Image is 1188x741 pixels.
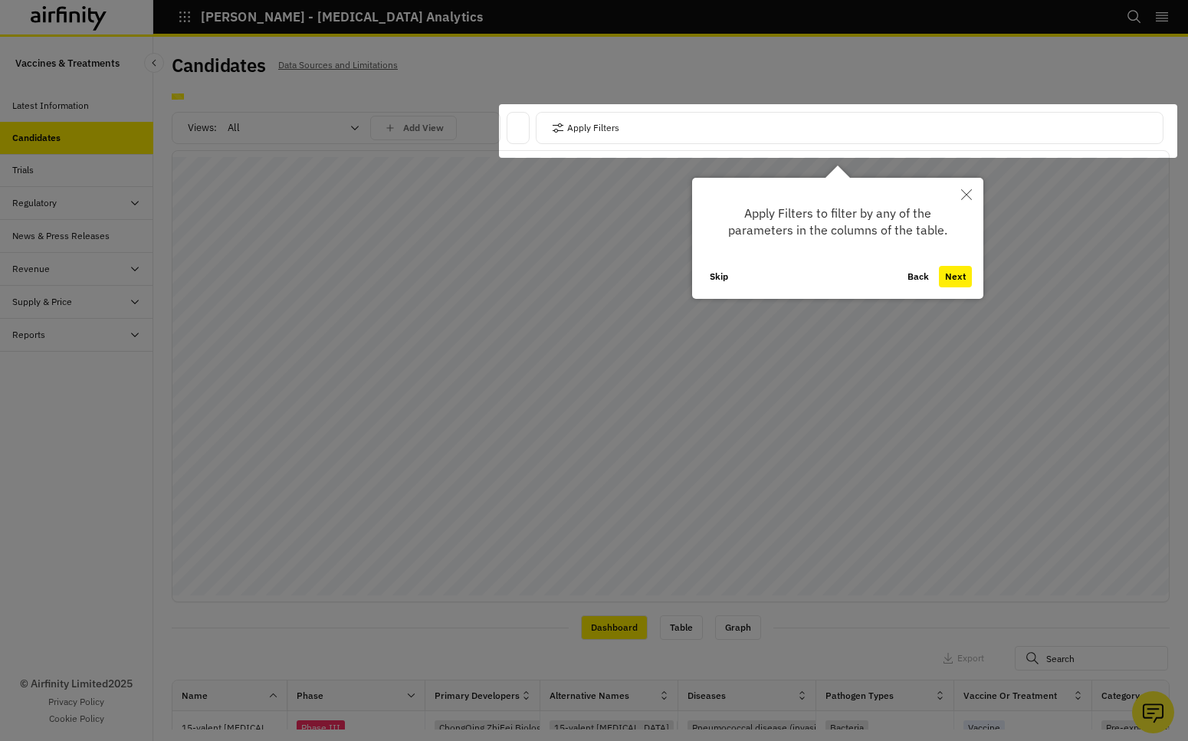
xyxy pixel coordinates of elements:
[901,266,935,287] button: Back
[950,178,983,211] button: Close
[939,266,972,287] button: Next
[692,178,983,299] div: Apply Filters to filter by any of the parameters in the columns of the table.
[704,266,734,287] button: Skip
[704,189,972,254] div: Apply Filters to filter by any of the parameters in the columns of the table.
